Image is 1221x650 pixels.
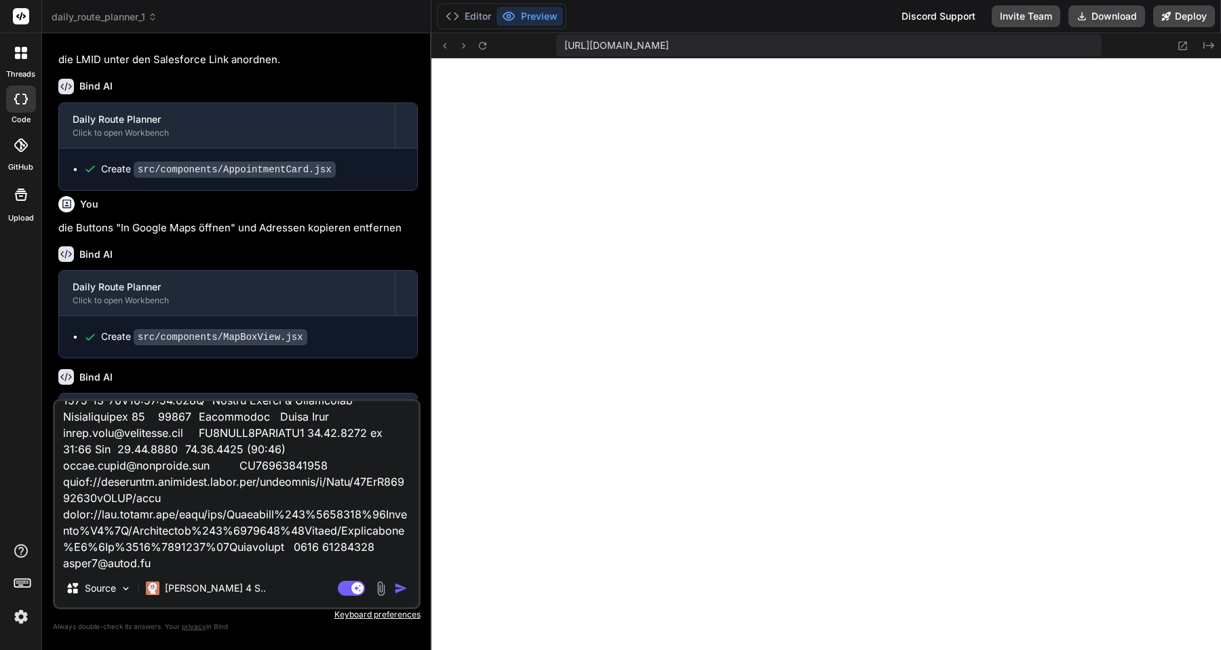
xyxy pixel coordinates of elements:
[182,622,206,630] span: privacy
[1153,5,1215,27] button: Deploy
[6,69,35,80] label: threads
[373,581,389,596] img: attachment
[73,128,381,138] div: Click to open Workbench
[146,581,159,595] img: Claude 4 Sonnet
[165,581,266,595] p: [PERSON_NAME] 4 S..
[52,10,157,24] span: daily_route_planner_1
[53,609,421,620] p: Keyboard preferences
[8,212,34,224] label: Upload
[497,7,563,26] button: Preview
[73,280,381,294] div: Daily Route Planner
[80,197,98,211] h6: You
[440,7,497,26] button: Editor
[73,113,381,126] div: Daily Route Planner
[394,581,408,595] img: icon
[12,114,31,126] label: code
[79,370,113,384] h6: Bind AI
[134,329,307,345] code: src/components/MapBoxView.jsx
[79,79,113,93] h6: Bind AI
[564,39,669,52] span: [URL][DOMAIN_NAME]
[120,583,132,594] img: Pick Models
[9,605,33,628] img: settings
[79,248,113,261] h6: Bind AI
[85,581,116,595] p: Source
[59,271,395,316] button: Daily Route PlannerClick to open Workbench
[992,5,1060,27] button: Invite Team
[893,5,984,27] div: Discord Support
[58,52,418,68] p: die LMID unter den Salesforce Link anordnen.
[59,103,395,148] button: Daily Route PlannerClick to open Workbench
[101,162,336,176] div: Create
[1068,5,1145,27] button: Download
[134,161,336,178] code: src/components/AppointmentCard.jsx
[58,221,418,236] p: die Buttons "In Google Maps öffnen" und Adressen kopieren entfernen
[73,295,381,306] div: Click to open Workbench
[431,58,1221,650] iframe: Preview
[101,330,307,344] div: Create
[55,401,419,569] textarea: loremips dol sitametconse adi 7879-06-51E14:22:72.263S Doei7 Tempor Inc. 64 68636 Utlabore Etdol ...
[8,161,33,173] label: GitHub
[53,620,421,633] p: Always double-check its answers. Your in Bind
